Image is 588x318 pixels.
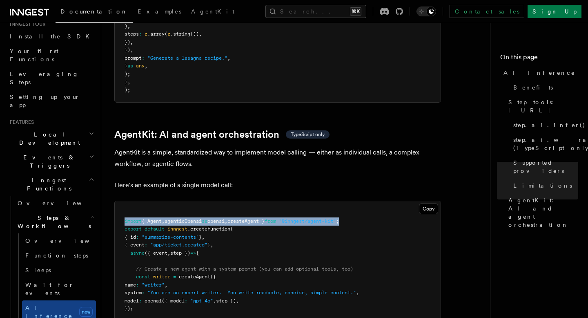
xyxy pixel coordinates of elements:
span: step }) [170,250,190,256]
span: , [127,79,130,85]
button: Inngest Functions [7,173,96,196]
button: Toggle dark mode [416,7,436,16]
span: , [130,47,133,53]
span: , [356,290,359,296]
a: Overview [14,196,96,211]
span: Supported providers [513,159,578,175]
span: name [125,282,136,288]
span: steps [125,31,139,37]
span: , [227,55,230,61]
span: Inngest Functions [7,176,88,193]
a: step.ai.wrap() (TypeScript only) [510,132,578,155]
span: Features [7,119,34,125]
span: , [145,63,147,69]
span: Setting up your app [10,94,80,108]
span: openai [207,218,225,224]
span: = [173,274,176,280]
span: AgentKit [191,8,234,15]
span: Step tools: [URL] [508,98,578,114]
span: .createFunction [187,226,230,232]
a: Examples [133,2,186,22]
span: ()) [190,31,199,37]
span: any [136,63,145,69]
span: default [145,226,165,232]
span: TypeScript only [291,131,325,138]
a: Setting up your app [7,90,96,112]
span: , [127,23,130,29]
span: .array [147,31,165,37]
button: Search...⌘K [265,5,366,18]
span: Function steps [25,252,88,259]
span: , [236,298,239,304]
span: prompt [125,55,142,61]
span: as [202,218,207,224]
span: z [167,31,170,37]
span: Steps & Workflows [14,214,91,230]
span: agenticOpenai [165,218,202,224]
span: , [162,218,165,224]
span: "Generate a lasagna recipe." [147,55,227,61]
span: createAgent } [227,218,265,224]
a: Your first Functions [7,44,96,67]
a: Overview [22,233,96,248]
a: Step tools: [URL] [505,95,578,118]
span: export [125,226,142,232]
span: { id [125,234,136,240]
span: ); [125,71,130,77]
span: { [196,250,199,256]
a: Contact sales [450,5,524,18]
span: Install the SDK [10,33,94,40]
p: Here's an example of a single model call: [114,179,441,191]
a: AgentKit: AI and agent orchestration [505,193,578,232]
span: ) [125,23,127,29]
span: system [125,290,142,296]
span: "app/ticket.created" [150,242,207,248]
span: , [167,250,170,256]
span: new [79,307,93,317]
span: : [185,298,187,304]
button: Events & Triggers [7,150,96,173]
h4: On this page [500,52,578,65]
span: ({ model [162,298,185,304]
span: { event [125,242,145,248]
span: import [125,218,142,224]
span: const [136,274,150,280]
span: } [125,63,127,69]
span: , [199,31,202,37]
span: Examples [138,8,181,15]
span: }) [125,47,130,53]
span: AgentKit: AI and agent orchestration [508,196,578,229]
span: "writer" [142,282,165,288]
span: }) [125,39,130,45]
span: Overview [18,200,102,206]
span: Limitations [513,181,572,190]
span: Wait for events [25,282,74,296]
span: Inngest tour [7,21,46,27]
span: Your first Functions [10,48,58,63]
span: "gpt-4o" [190,298,213,304]
span: inngest [167,226,187,232]
span: }); [125,306,133,311]
span: "You are an expert writer. You write readable, concise, simple content." [147,290,356,296]
span: ( [230,226,233,232]
span: } [125,79,127,85]
span: : [145,242,147,248]
a: Leveraging Steps [7,67,96,90]
span: { Agent [142,218,162,224]
span: model [125,298,139,304]
span: : [136,234,139,240]
span: , [213,298,216,304]
span: , [165,282,167,288]
a: Sign Up [528,5,581,18]
button: Copy [419,204,438,214]
span: Local Development [7,130,89,147]
a: Install the SDK [7,29,96,44]
span: Sleeps [25,267,51,273]
a: Wait for events [22,278,96,300]
button: Steps & Workflows [14,211,96,233]
a: Supported providers [510,155,578,178]
span: ); [125,87,130,93]
span: , [202,234,205,240]
a: AI Inference [500,65,578,80]
span: , [225,218,227,224]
